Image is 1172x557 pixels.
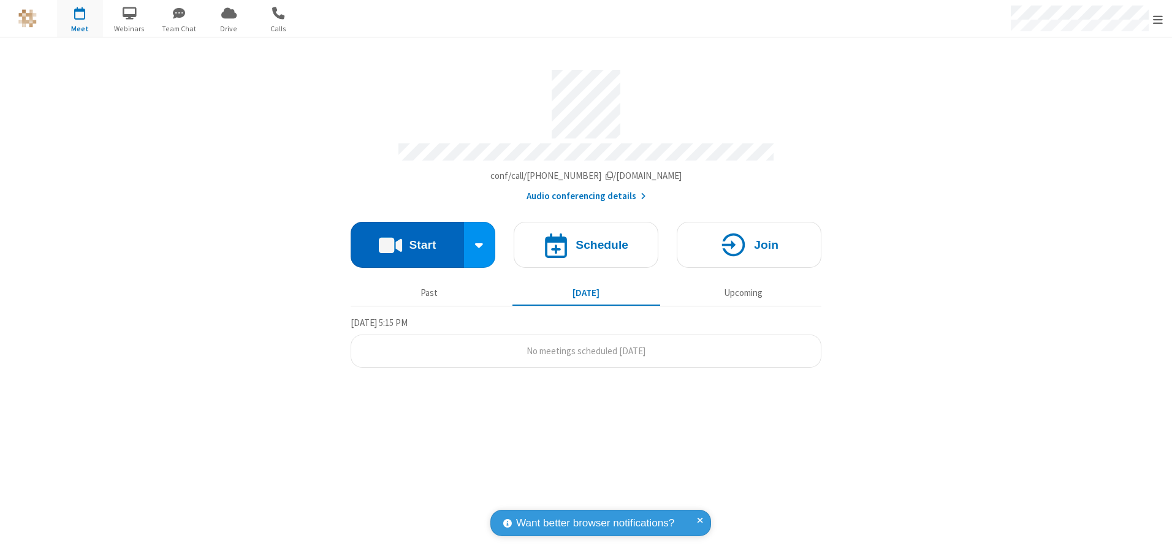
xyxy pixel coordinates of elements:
div: Start conference options [464,222,496,268]
span: No meetings scheduled [DATE] [527,345,645,357]
section: Today's Meetings [351,316,821,368]
button: Copy my meeting room linkCopy my meeting room link [490,169,682,183]
button: Schedule [514,222,658,268]
span: [DATE] 5:15 PM [351,317,408,328]
iframe: Chat [1141,525,1163,548]
h4: Start [409,239,436,251]
section: Account details [351,61,821,203]
button: Upcoming [669,281,817,305]
button: Join [677,222,821,268]
img: QA Selenium DO NOT DELETE OR CHANGE [18,9,37,28]
span: Want better browser notifications? [516,515,674,531]
button: Audio conferencing details [527,189,646,203]
button: [DATE] [512,281,660,305]
span: Team Chat [156,23,202,34]
span: Drive [206,23,252,34]
span: Calls [256,23,302,34]
button: Start [351,222,464,268]
h4: Join [754,239,778,251]
span: Webinars [107,23,153,34]
span: Meet [57,23,103,34]
button: Past [356,281,503,305]
span: Copy my meeting room link [490,170,682,181]
h4: Schedule [576,239,628,251]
